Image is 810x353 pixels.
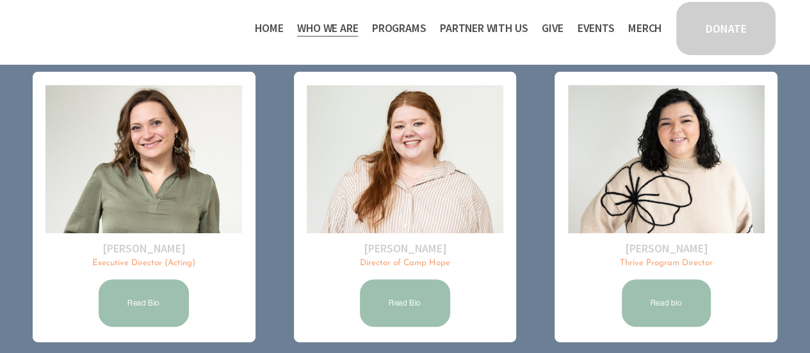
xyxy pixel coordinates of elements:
[97,277,191,329] a: Read Bio
[440,19,528,38] span: Partner With Us
[620,277,713,329] a: Read bio
[568,241,764,256] h2: [PERSON_NAME]
[307,258,503,270] p: Director of Camp Hope
[577,18,614,38] a: Events
[307,241,503,256] h2: [PERSON_NAME]
[440,18,528,38] a: folder dropdown
[45,241,241,256] h2: [PERSON_NAME]
[372,19,426,38] span: Programs
[628,18,661,38] a: Merch
[297,19,358,38] span: Who We Are
[255,18,283,38] a: Home
[568,258,764,270] p: Thrive Program Director
[45,258,241,270] p: Executive Director (Acting)
[542,18,563,38] a: Give
[372,18,426,38] a: folder dropdown
[297,18,358,38] a: folder dropdown
[358,277,452,329] a: Read Bio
